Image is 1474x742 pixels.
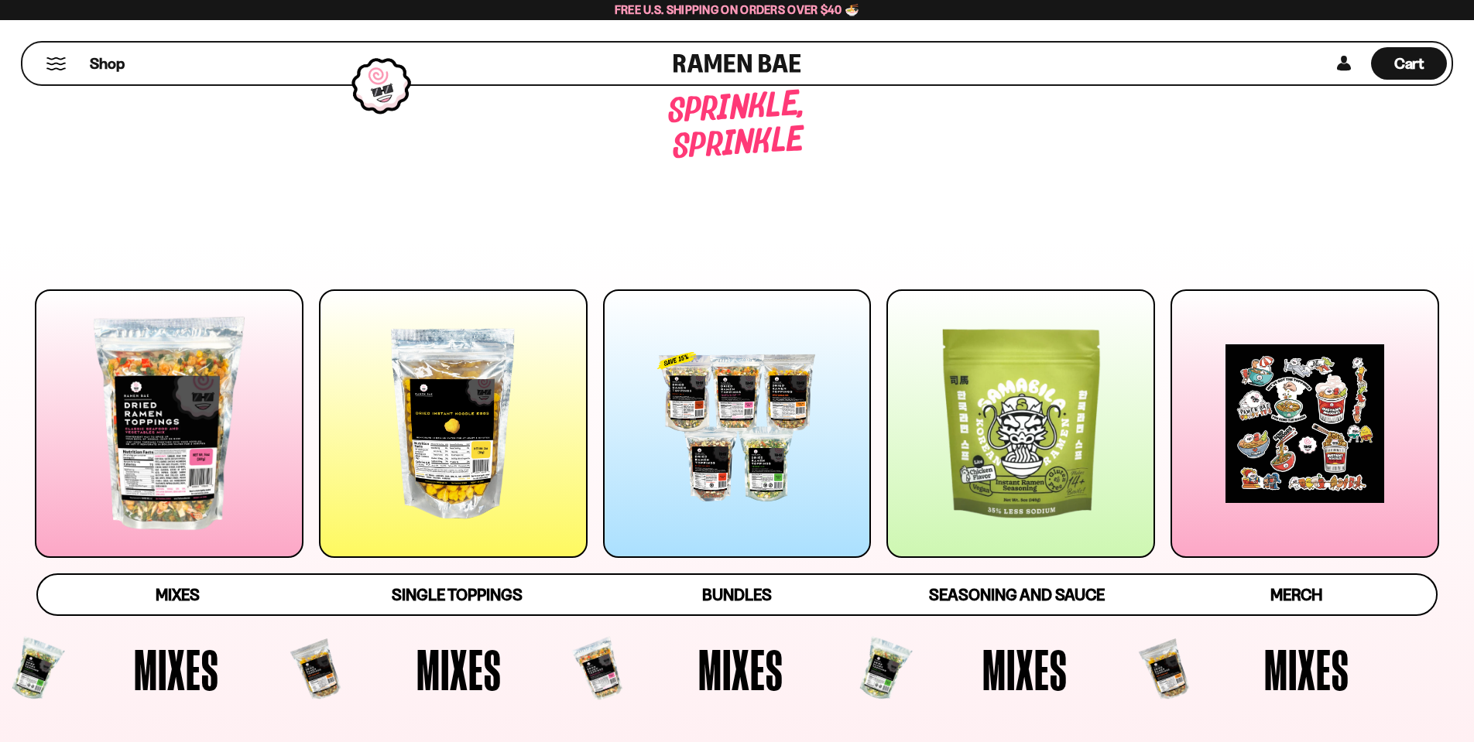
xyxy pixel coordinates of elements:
[1264,641,1349,698] span: Mixes
[1157,575,1436,614] a: Merch
[702,585,772,604] span: Bundles
[877,575,1157,614] a: Seasoning and Sauce
[156,585,200,604] span: Mixes
[1270,585,1322,604] span: Merch
[317,575,597,614] a: Single Toppings
[982,641,1068,698] span: Mixes
[392,585,523,604] span: Single Toppings
[46,57,67,70] button: Mobile Menu Trigger
[1371,43,1447,84] div: Cart
[597,575,876,614] a: Bundles
[929,585,1105,604] span: Seasoning and Sauce
[615,2,860,17] span: Free U.S. Shipping on Orders over $40 🍜
[38,575,317,614] a: Mixes
[134,641,219,698] span: Mixes
[698,641,783,698] span: Mixes
[416,641,502,698] span: Mixes
[90,47,125,80] a: Shop
[90,53,125,74] span: Shop
[1394,54,1424,73] span: Cart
